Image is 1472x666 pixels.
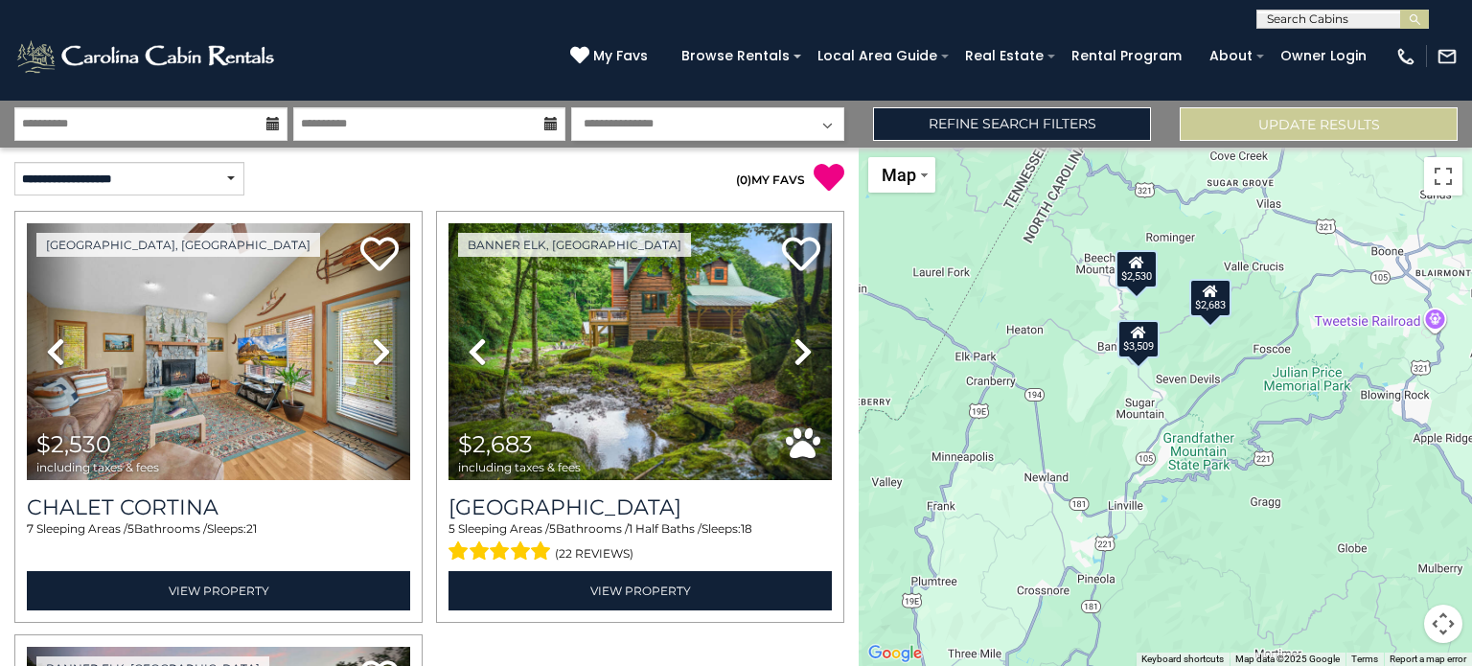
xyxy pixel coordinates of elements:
img: Google [863,641,927,666]
span: 21 [246,521,257,536]
div: Sleeping Areas / Bathrooms / Sleeps: [448,520,832,566]
a: Owner Login [1271,41,1376,71]
a: My Favs [570,46,653,67]
span: 0 [740,172,747,187]
span: including taxes & fees [458,461,581,473]
span: $2,530 [36,430,111,458]
img: thumbnail_169786137.jpeg [27,223,410,480]
a: (0)MY FAVS [736,172,805,187]
a: Report a map error [1390,654,1466,664]
a: Local Area Guide [808,41,947,71]
a: Refine Search Filters [873,107,1151,141]
a: Open this area in Google Maps (opens a new window) [863,641,927,666]
a: Terms (opens in new tab) [1351,654,1378,664]
span: 5 [549,521,556,536]
a: Banner Elk, [GEOGRAPHIC_DATA] [458,233,691,257]
button: Update Results [1180,107,1458,141]
a: View Property [27,571,410,610]
span: $2,683 [458,430,533,458]
div: $2,683 [1189,279,1231,317]
a: [GEOGRAPHIC_DATA], [GEOGRAPHIC_DATA] [36,233,320,257]
span: 18 [741,521,752,536]
img: thumbnail_163277844.jpeg [448,223,832,480]
a: View Property [448,571,832,610]
img: White-1-2.png [14,37,280,76]
a: Add to favorites [782,235,820,276]
a: Rental Program [1062,41,1191,71]
div: Sleeping Areas / Bathrooms / Sleeps: [27,520,410,566]
a: Add to favorites [360,235,399,276]
span: 5 [127,521,134,536]
button: Change map style [868,157,935,193]
span: My Favs [593,46,648,66]
button: Toggle fullscreen view [1424,157,1462,195]
img: phone-regular-white.png [1395,46,1416,67]
span: Map data ©2025 Google [1235,654,1340,664]
span: Map [882,165,916,185]
a: Browse Rentals [672,41,799,71]
span: including taxes & fees [36,461,159,473]
div: $3,509 [1117,320,1160,358]
div: $2,530 [1115,249,1158,287]
span: 5 [448,521,455,536]
a: Real Estate [955,41,1053,71]
a: [GEOGRAPHIC_DATA] [448,494,832,520]
a: Chalet Cortina [27,494,410,520]
button: Map camera controls [1424,605,1462,643]
span: 1 Half Baths / [629,521,701,536]
a: About [1200,41,1262,71]
h3: Eagle Ridge Falls [448,494,832,520]
span: 7 [27,521,34,536]
span: (22 reviews) [555,541,633,566]
button: Keyboard shortcuts [1141,653,1224,666]
img: mail-regular-white.png [1437,46,1458,67]
span: ( ) [736,172,751,187]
